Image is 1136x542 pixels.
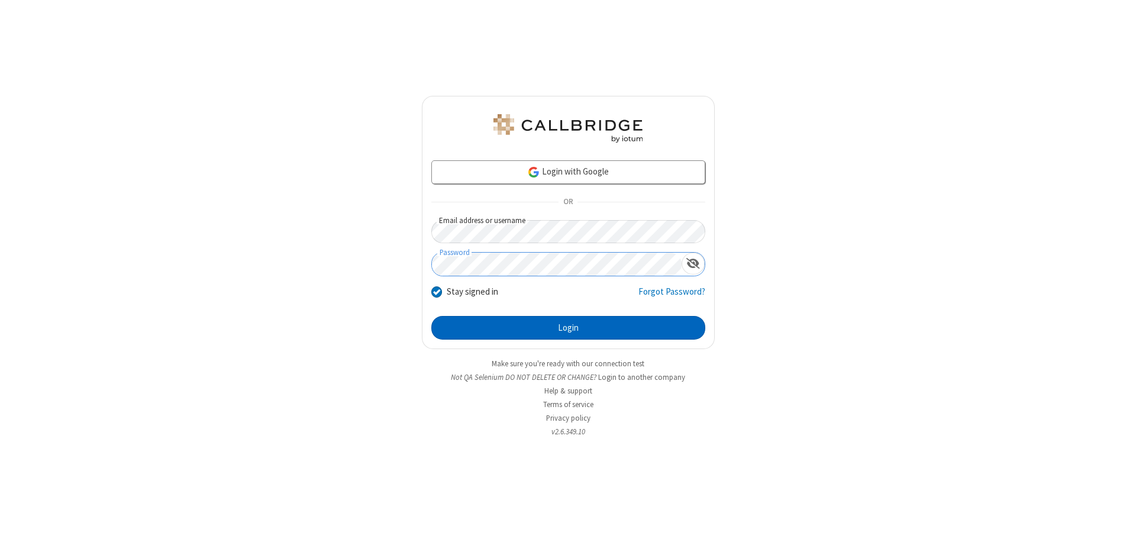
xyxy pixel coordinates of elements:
a: Privacy policy [546,413,590,423]
a: Terms of service [543,399,593,409]
li: Not QA Selenium DO NOT DELETE OR CHANGE? [422,372,715,383]
button: Login to another company [598,372,685,383]
a: Forgot Password? [638,285,705,308]
label: Stay signed in [447,285,498,299]
span: OR [559,194,577,211]
img: google-icon.png [527,166,540,179]
a: Help & support [544,386,592,396]
button: Login [431,316,705,340]
li: v2.6.349.10 [422,426,715,437]
div: Show password [682,253,705,275]
a: Login with Google [431,160,705,184]
img: QA Selenium DO NOT DELETE OR CHANGE [491,114,645,143]
a: Make sure you're ready with our connection test [492,359,644,369]
input: Password [432,253,682,276]
input: Email address or username [431,220,705,243]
